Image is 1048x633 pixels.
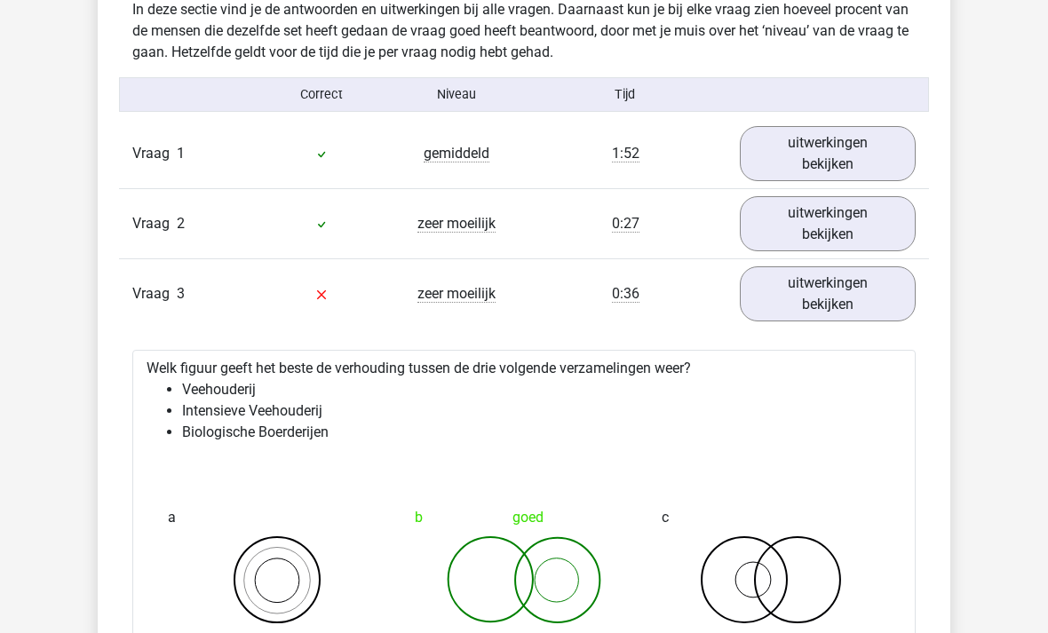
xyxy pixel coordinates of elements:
[182,379,901,400] li: Veehouderij
[177,215,185,232] span: 2
[612,145,639,162] span: 1:52
[177,285,185,302] span: 3
[740,266,916,321] a: uitwerkingen bekijken
[177,145,185,162] span: 1
[612,285,639,303] span: 0:36
[424,145,489,162] span: gemiddeld
[612,215,639,233] span: 0:27
[132,213,177,234] span: Vraag
[182,422,901,443] li: Biologische Boerderijen
[662,500,669,535] span: c
[182,400,901,422] li: Intensieve Veehouderij
[132,143,177,164] span: Vraag
[740,126,916,181] a: uitwerkingen bekijken
[417,285,496,303] span: zeer moeilijk
[389,85,524,104] div: Niveau
[415,500,423,535] span: b
[168,500,176,535] span: a
[132,283,177,305] span: Vraag
[524,85,726,104] div: Tijd
[415,500,633,535] div: goed
[417,215,496,233] span: zeer moeilijk
[255,85,390,104] div: Correct
[740,196,916,251] a: uitwerkingen bekijken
